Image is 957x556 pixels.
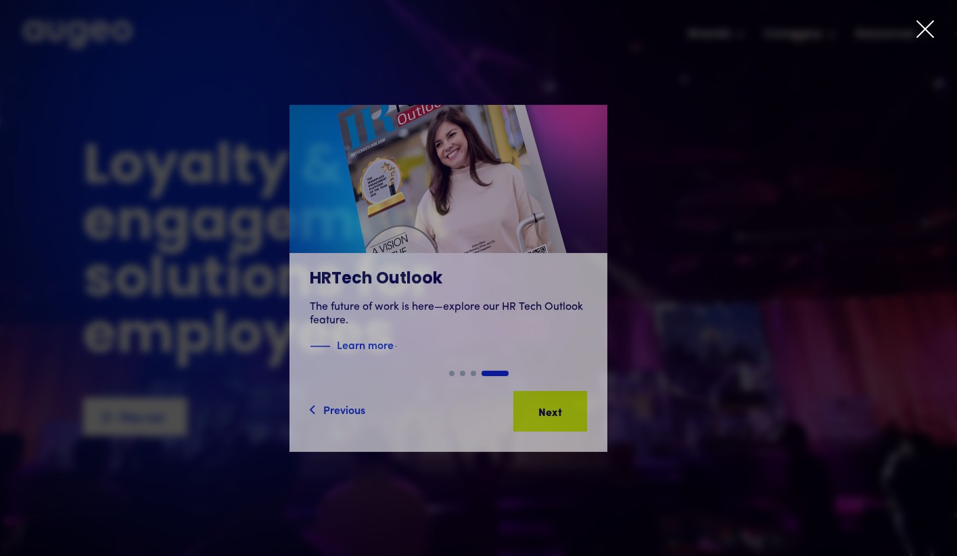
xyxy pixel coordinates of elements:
[460,371,465,376] div: Show slide 2 of 4
[471,371,476,376] div: Show slide 3 of 4
[310,269,587,289] h3: HRTech Outlook
[310,338,330,354] img: Blue decorative line
[449,371,454,376] div: Show slide 1 of 4
[337,337,394,352] strong: Learn more
[323,401,365,417] div: Previous
[482,371,509,376] div: Show slide 4 of 4
[310,300,587,327] div: The future of work is here—explore our HR Tech Outlook feature.
[513,391,587,432] a: Next
[395,338,415,354] img: Blue text arrow
[289,105,607,371] a: HRTech OutlookThe future of work is here—explore our HR Tech Outlook feature.Blue decorative line...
